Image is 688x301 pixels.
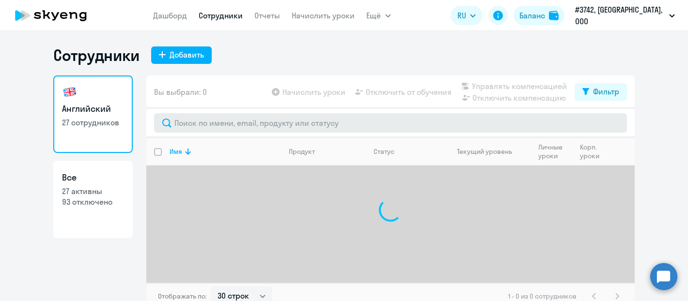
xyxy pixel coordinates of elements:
[53,75,133,153] a: Английский27 сотрудников
[580,143,607,160] div: Корп. уроки
[62,117,124,128] p: 27 сотрудников
[154,113,627,133] input: Поиск по имени, email, продукту или статусу
[53,161,133,238] a: Все27 активны93 отключено
[255,11,281,20] a: Отчеты
[508,292,577,301] span: 1 - 0 из 0 сотрудников
[457,10,466,21] span: RU
[457,147,513,156] div: Текущий уровень
[62,196,124,207] p: 93 отключено
[367,6,391,25] button: Ещё
[170,49,204,60] div: Добавить
[514,6,564,25] button: Балансbalance
[154,86,207,98] span: Вы выбрали: 0
[367,10,381,21] span: Ещё
[199,11,243,20] a: Сотрудники
[538,143,572,160] div: Личные уроки
[570,4,680,27] button: #3742, [GEOGRAPHIC_DATA], ООО
[151,46,212,64] button: Добавить
[374,147,394,156] div: Статус
[292,11,355,20] a: Начислить уроки
[519,10,545,21] div: Баланс
[53,45,140,65] h1: Сотрудники
[62,84,78,100] img: english
[62,171,124,184] h3: Все
[170,147,182,156] div: Имя
[448,147,530,156] div: Текущий уровень
[575,4,665,27] p: #3742, [GEOGRAPHIC_DATA], ООО
[549,11,559,20] img: balance
[154,11,188,20] a: Дашборд
[593,86,619,97] div: Фильтр
[289,147,315,156] div: Продукт
[62,103,124,115] h3: Английский
[575,83,627,101] button: Фильтр
[158,292,207,301] span: Отображать по:
[170,147,281,156] div: Имя
[62,186,124,196] p: 27 активны
[451,6,483,25] button: RU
